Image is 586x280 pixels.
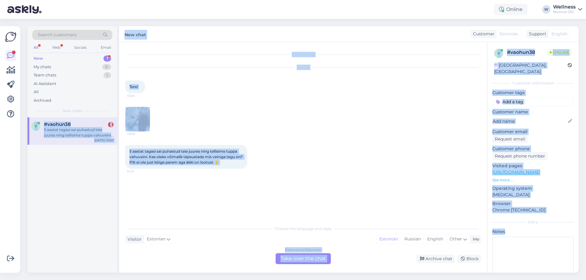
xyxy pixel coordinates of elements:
span: v [497,51,500,55]
div: Team chats [34,72,56,78]
div: AI Assistant [34,81,56,87]
span: English [552,31,567,37]
span: Estonian [500,31,518,37]
div: Archived [34,97,51,104]
span: v [34,124,37,128]
div: Choose the language and reply [125,226,481,232]
div: [DATE] 13:00 [94,138,114,143]
input: Add name [493,118,567,125]
p: Visited pages [492,163,574,169]
div: Chat started [125,52,481,57]
div: 5 aastat tagasi sai puhastud teie juures ning tellisime tuppa vahuveini. Kas oleks võimalik täpsu... [44,127,114,138]
div: Noorus OÜ [553,9,576,14]
div: Online [494,4,527,15]
div: Customer [471,31,494,37]
div: Estonian to Estonian [285,247,321,253]
div: Visitor [125,236,142,243]
div: [DATE] [125,65,481,70]
div: # vaohun38 [507,49,547,56]
span: Tere! [129,84,138,89]
span: Search customers [38,32,77,38]
div: Request phone number [492,152,548,160]
div: Archive chat [416,255,455,263]
p: Customer phone [492,146,574,152]
div: 0 [102,64,111,70]
div: Extra [492,219,574,225]
div: Web [51,44,62,51]
div: All [34,89,39,95]
div: Email [99,44,112,51]
a: WellnessNoorus OÜ [553,5,582,14]
div: Estonian [376,235,401,244]
span: New chats [63,108,82,114]
div: 1 [103,55,111,62]
div: Wellness [553,5,576,9]
p: See more ... [492,177,574,183]
span: Other [450,236,462,242]
div: Me [470,236,479,243]
p: Notes [492,229,574,235]
div: Socials [73,44,88,51]
input: Add a tag [492,97,574,106]
div: Block [457,255,481,263]
p: Customer email [492,129,574,135]
div: English [424,235,446,244]
p: Customer name [492,109,574,115]
div: Customer information [492,80,574,86]
span: 13:00 [127,94,150,98]
div: 1 [103,72,111,78]
div: Support [526,31,546,37]
div: Request email [492,135,528,143]
a: [URL][DOMAIN_NAME] [492,169,540,175]
span: 13:01 [127,169,150,174]
img: Attachment [125,107,150,131]
span: 5 aastat tagasi sai puhastud teie juures ning tellisime tuppa vahuveini. Kas oleks võimalik täpsu... [129,149,244,165]
p: Operating system [492,185,574,192]
div: 1 [108,122,114,127]
span: #vaohun38 [44,122,71,127]
p: Customer tags [492,90,574,96]
span: Estonian [147,236,165,243]
p: Browser [492,200,574,207]
p: [MEDICAL_DATA] [492,192,574,198]
div: Take over the chat [276,253,331,264]
p: Chrome [TECHNICAL_ID] [492,207,574,213]
div: W [542,5,551,14]
div: New [34,55,43,62]
div: [GEOGRAPHIC_DATA], [GEOGRAPHIC_DATA] [494,62,568,75]
div: Russian [401,235,424,244]
span: Online [547,49,572,56]
img: Askly Logo [5,31,16,43]
div: My chats [34,64,51,70]
span: 13:00 [127,132,150,136]
div: All [32,44,39,51]
label: New chat [125,30,146,38]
